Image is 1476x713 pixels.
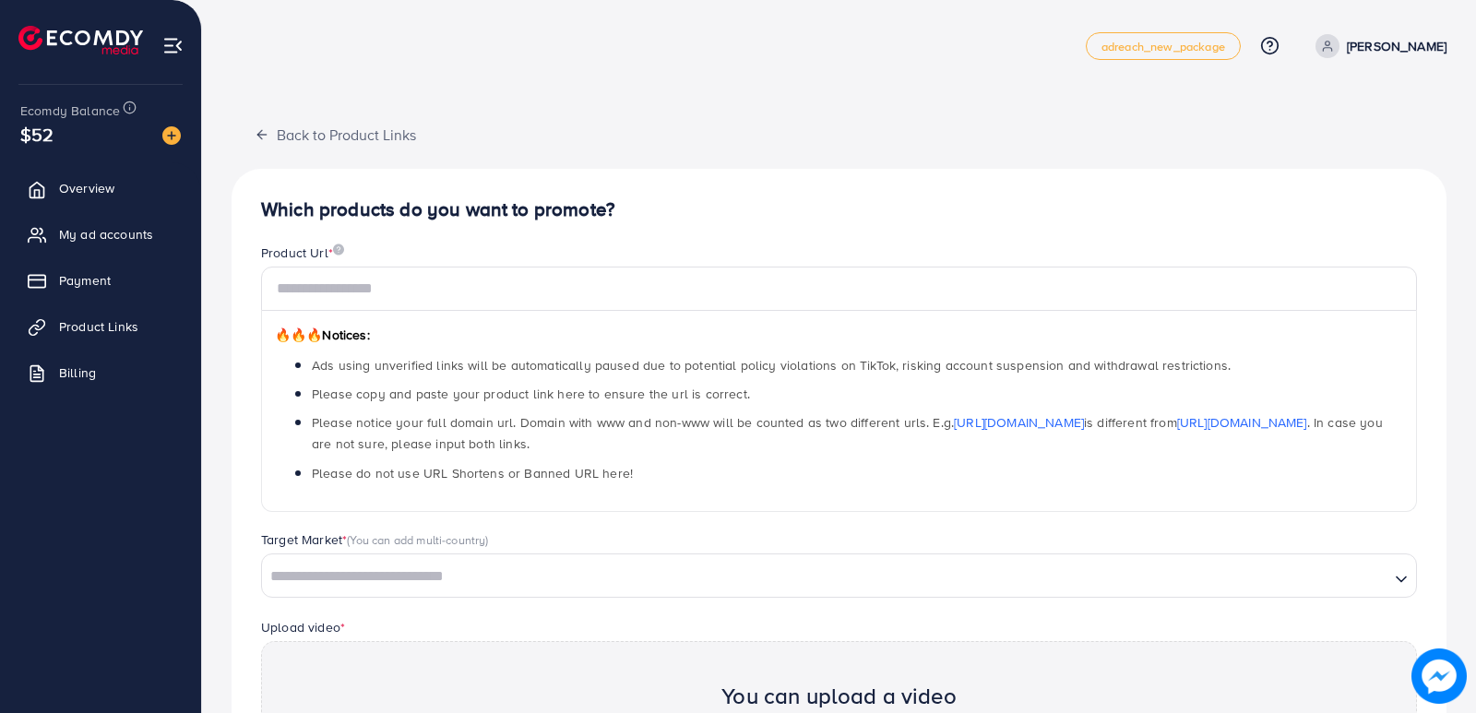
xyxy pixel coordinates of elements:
button: Back to Product Links [232,114,439,154]
label: Target Market [261,530,489,549]
span: Please do not use URL Shortens or Banned URL here! [312,464,633,482]
span: (You can add multi-country) [347,531,488,548]
a: Overview [14,170,187,207]
a: adreach_new_package [1086,32,1241,60]
label: Product Url [261,244,344,262]
span: Payment [59,271,111,290]
img: image [333,244,344,255]
span: Notices: [275,326,370,344]
div: Search for option [261,553,1417,598]
a: [URL][DOMAIN_NAME] [954,413,1084,432]
a: [URL][DOMAIN_NAME] [1177,413,1307,432]
span: Please notice your full domain url. Domain with www and non-www will be counted as two different ... [312,413,1383,453]
a: [PERSON_NAME] [1308,34,1446,58]
input: Search for option [264,563,1387,591]
span: 🔥🔥🔥 [275,326,322,344]
p: [PERSON_NAME] [1347,35,1446,57]
img: menu [162,35,184,56]
span: Please copy and paste your product link here to ensure the url is correct. [312,385,750,403]
h2: You can upload a video [721,683,957,709]
a: Product Links [14,308,187,345]
span: Product Links [59,317,138,336]
span: $52 [20,121,54,148]
a: My ad accounts [14,216,187,253]
span: Billing [59,363,96,382]
a: Payment [14,262,187,299]
span: Ecomdy Balance [20,101,120,120]
span: Ads using unverified links will be automatically paused due to potential policy violations on Tik... [312,356,1231,374]
span: My ad accounts [59,225,153,244]
label: Upload video [261,618,345,636]
a: Billing [14,354,187,391]
img: image [1411,648,1467,704]
img: logo [18,26,143,54]
h4: Which products do you want to promote? [261,198,1417,221]
img: image [162,126,181,145]
span: Overview [59,179,114,197]
span: adreach_new_package [1101,41,1225,53]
